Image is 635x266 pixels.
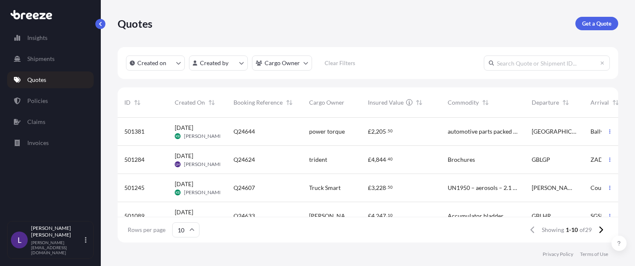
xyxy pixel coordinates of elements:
[388,158,393,161] span: 40
[371,185,375,191] span: 3
[566,226,578,234] span: 1-10
[176,160,180,169] span: LH
[234,212,255,220] span: Q24633
[590,155,611,164] span: ZADUR
[124,155,144,164] span: 501284
[611,97,621,108] button: Sort
[448,184,518,192] span: UN1950 – aerosols – 2.1 class, UN1268 – Petroleum Distillates - Class 3 – PG III, UN1993 – class ...
[371,213,375,219] span: 4
[132,97,142,108] button: Sort
[590,98,609,107] span: Arrival
[371,129,375,134] span: 2
[124,184,144,192] span: 501245
[309,98,344,107] span: Cargo Owner
[309,155,327,164] span: trident
[124,127,144,136] span: 501381
[532,212,551,220] span: GBLHR
[590,212,607,220] span: SGSIN
[175,152,193,160] span: [DATE]
[542,226,564,234] span: Showing
[543,251,573,258] a: Privacy Policy
[368,129,371,134] span: £
[175,208,193,216] span: [DATE]
[309,127,345,136] span: power torque
[376,185,386,191] span: 228
[388,186,393,189] span: 50
[376,213,386,219] span: 247
[414,97,424,108] button: Sort
[448,98,479,107] span: Commodity
[580,226,592,234] span: of 29
[189,55,248,71] button: createdBy Filter options
[27,55,55,63] p: Shipments
[31,225,83,238] p: [PERSON_NAME] [PERSON_NAME]
[176,188,180,197] span: KB
[284,97,294,108] button: Sort
[448,155,475,164] span: Brochures
[27,139,49,147] p: Invoices
[368,213,371,219] span: £
[448,212,504,220] span: Accumulator bladder
[580,251,608,258] a: Terms of Use
[309,212,354,220] span: [PERSON_NAME]
[368,98,404,107] span: Insured Value
[234,127,255,136] span: Q24644
[386,214,387,217] span: .
[175,180,193,188] span: [DATE]
[234,98,283,107] span: Booking Reference
[375,157,376,163] span: ,
[532,127,577,136] span: [GEOGRAPHIC_DATA]
[375,129,376,134] span: ,
[375,213,376,219] span: ,
[7,92,94,109] a: Policies
[590,184,627,192] span: County [GEOGRAPHIC_DATA]
[316,56,363,70] button: Clear Filters
[118,17,152,30] p: Quotes
[368,185,371,191] span: £
[7,113,94,130] a: Claims
[7,29,94,46] a: Insights
[137,59,166,67] p: Created on
[386,158,387,161] span: .
[207,97,217,108] button: Sort
[126,55,185,71] button: createdOn Filter options
[375,185,376,191] span: ,
[184,133,224,140] span: [PERSON_NAME]
[582,19,611,28] p: Get a Quote
[532,98,559,107] span: Departure
[561,97,571,108] button: Sort
[325,59,355,67] p: Clear Filters
[176,132,180,140] span: KB
[532,155,550,164] span: GBLGP
[376,129,386,134] span: 205
[27,97,48,105] p: Policies
[234,184,255,192] span: Q24607
[124,98,131,107] span: ID
[234,155,255,164] span: Q24624
[18,236,21,244] span: L
[27,118,45,126] p: Claims
[448,127,518,136] span: automotive parts packed on pallet
[309,184,341,192] span: Truck Smart
[265,59,300,67] p: Cargo Owner
[7,50,94,67] a: Shipments
[252,55,312,71] button: cargoOwner Filter options
[175,124,193,132] span: [DATE]
[484,55,610,71] input: Search Quote or Shipment ID...
[7,134,94,151] a: Invoices
[480,97,491,108] button: Sort
[388,129,393,132] span: 50
[371,157,375,163] span: 4
[200,59,228,67] p: Created by
[590,127,618,136] span: Ballymena
[376,157,386,163] span: 844
[532,184,577,192] span: [PERSON_NAME]
[184,161,224,168] span: [PERSON_NAME]
[388,214,393,217] span: 10
[128,226,165,234] span: Rows per page
[31,240,83,255] p: [PERSON_NAME][EMAIL_ADDRESS][DOMAIN_NAME]
[124,212,144,220] span: 501089
[386,186,387,189] span: .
